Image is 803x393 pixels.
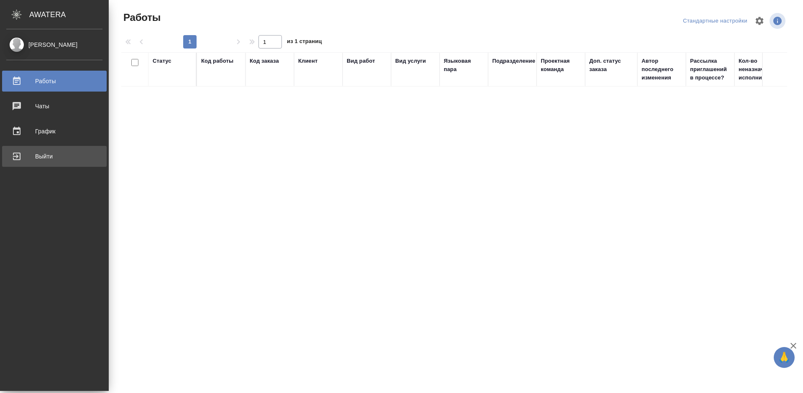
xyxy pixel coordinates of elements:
div: Автор последнего изменения [642,57,682,82]
div: Код работы [201,57,233,65]
a: Чаты [2,96,107,117]
a: Работы [2,71,107,92]
div: Кол-во неназначенных исполнителей [739,57,789,82]
a: Выйти [2,146,107,167]
div: split button [681,15,749,28]
div: Доп. статус заказа [589,57,633,74]
div: Проектная команда [541,57,581,74]
div: График [6,125,102,138]
div: Подразделение [492,57,535,65]
span: Посмотреть информацию [770,13,787,29]
div: Рассылка приглашений в процессе? [690,57,730,82]
span: Работы [121,11,161,24]
div: Статус [153,57,171,65]
span: Настроить таблицу [749,11,770,31]
a: График [2,121,107,142]
div: Выйти [6,150,102,163]
button: 🙏 [774,347,795,368]
div: Работы [6,75,102,87]
div: Клиент [298,57,317,65]
div: Код заказа [250,57,279,65]
div: Языковая пара [444,57,484,74]
span: из 1 страниц [287,36,322,48]
div: Чаты [6,100,102,112]
div: Вид услуги [395,57,426,65]
div: [PERSON_NAME] [6,40,102,49]
span: 🙏 [777,349,791,366]
div: AWATERA [29,6,109,23]
div: Вид работ [347,57,375,65]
